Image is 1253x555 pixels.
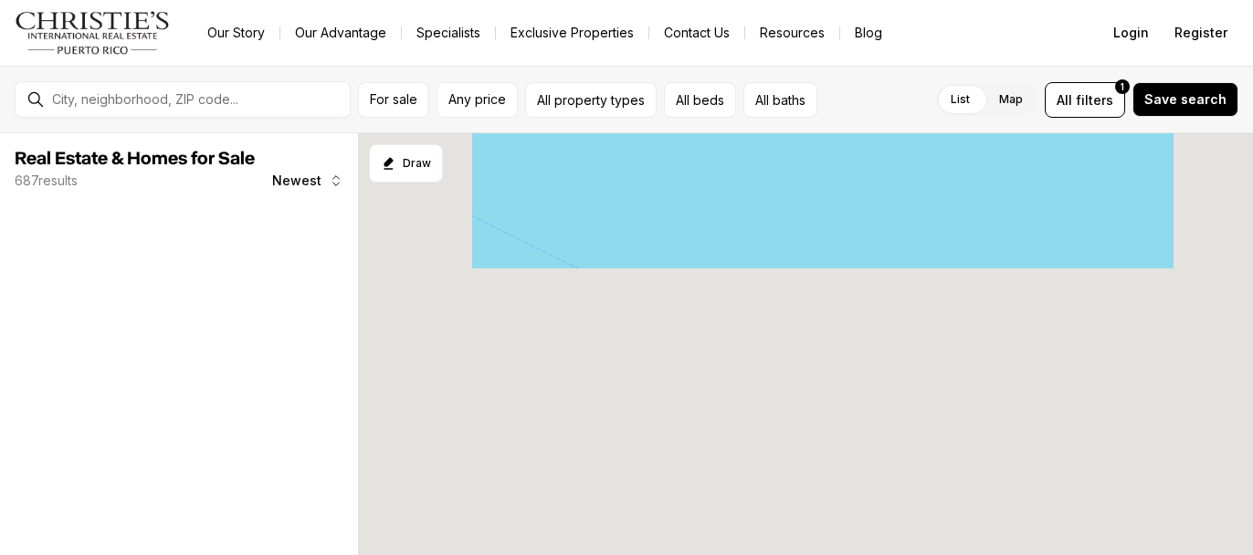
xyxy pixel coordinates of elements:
[402,20,495,46] a: Specialists
[15,11,171,55] img: logo
[437,82,518,118] button: Any price
[743,82,817,118] button: All baths
[193,20,279,46] a: Our Story
[15,150,255,168] span: Real Estate & Homes for Sale
[1045,82,1125,118] button: Allfilters1
[369,144,443,183] button: Start drawing
[1057,90,1072,110] span: All
[1132,82,1238,117] button: Save search
[984,83,1037,116] label: Map
[448,92,506,107] span: Any price
[1121,79,1124,94] span: 1
[261,162,354,199] button: Newest
[496,20,648,46] a: Exclusive Properties
[936,83,984,116] label: List
[745,20,839,46] a: Resources
[1174,26,1227,40] span: Register
[1144,92,1227,107] span: Save search
[272,173,321,188] span: Newest
[358,82,429,118] button: For sale
[370,92,417,107] span: For sale
[649,20,744,46] button: Contact Us
[840,20,897,46] a: Blog
[15,173,78,188] p: 687 results
[280,20,401,46] a: Our Advantage
[1113,26,1149,40] span: Login
[1102,15,1160,51] button: Login
[1163,15,1238,51] button: Register
[525,82,657,118] button: All property types
[664,82,736,118] button: All beds
[1076,90,1113,110] span: filters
